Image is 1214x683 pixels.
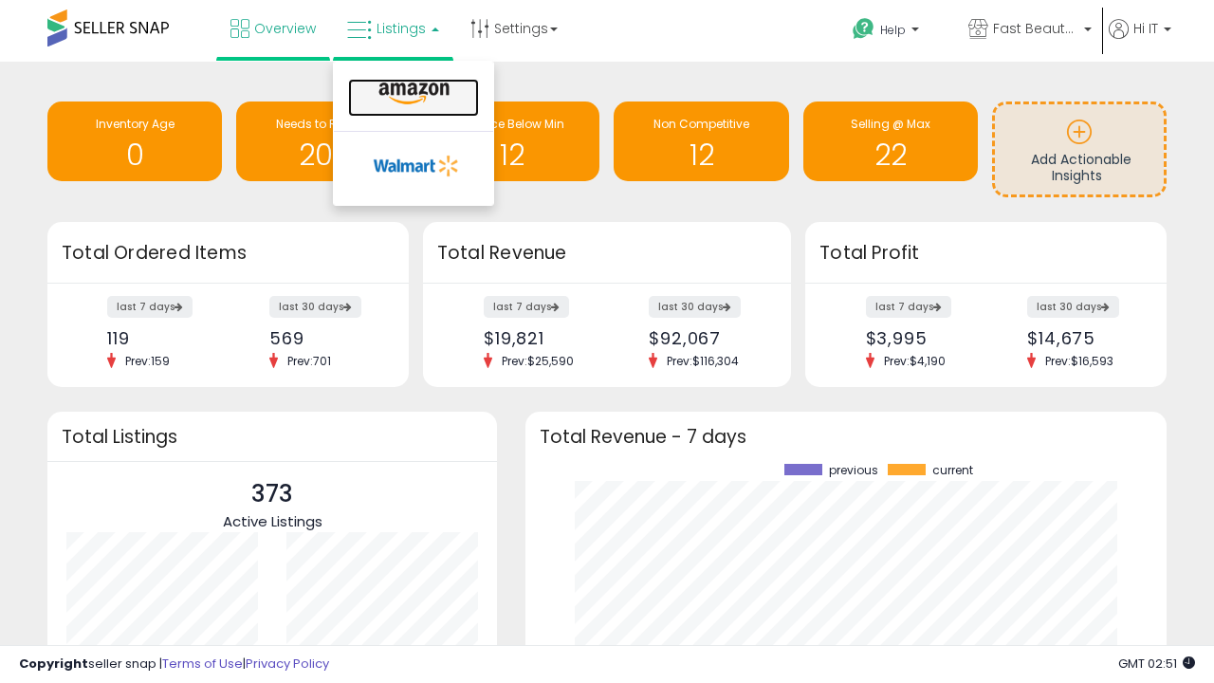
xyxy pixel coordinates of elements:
span: Needs to Reprice [276,116,372,132]
label: last 30 days [649,296,741,318]
a: Help [837,3,951,62]
span: Active Listings [223,511,322,531]
div: 569 [269,328,376,348]
a: Non Competitive 12 [614,102,788,181]
h3: Total Ordered Items [62,240,395,267]
div: $19,821 [484,328,593,348]
a: Privacy Policy [246,655,329,673]
span: current [932,464,973,477]
span: previous [829,464,878,477]
span: 2025-08-16 02:51 GMT [1118,655,1195,673]
span: Hi IT [1133,19,1158,38]
a: Needs to Reprice 207 [236,102,411,181]
span: Help [880,22,906,38]
span: Prev: 701 [278,353,340,369]
label: last 7 days [484,296,569,318]
span: Listings [377,19,426,38]
i: Get Help [852,17,875,41]
label: last 7 days [107,296,193,318]
span: Overview [254,19,316,38]
p: 373 [223,476,322,512]
a: Hi IT [1109,19,1171,62]
span: Fast Beauty ([GEOGRAPHIC_DATA]) [993,19,1078,38]
h1: 0 [57,139,212,171]
div: $3,995 [866,328,972,348]
div: seller snap | | [19,655,329,674]
span: Non Competitive [653,116,749,132]
h3: Total Profit [819,240,1152,267]
span: Add Actionable Insights [1031,150,1131,186]
h1: 12 [623,139,779,171]
h1: 207 [246,139,401,171]
h1: 12 [434,139,590,171]
label: last 7 days [866,296,951,318]
a: BB Price Below Min 12 [425,102,599,181]
label: last 30 days [1027,296,1119,318]
span: Prev: $4,190 [874,353,955,369]
span: BB Price Below Min [460,116,564,132]
h3: Total Revenue [437,240,777,267]
div: $14,675 [1027,328,1133,348]
span: Prev: $25,590 [492,353,583,369]
h3: Total Revenue - 7 days [540,430,1152,444]
span: Inventory Age [96,116,175,132]
strong: Copyright [19,655,88,673]
div: $92,067 [649,328,758,348]
span: Prev: $16,593 [1036,353,1123,369]
span: Prev: 159 [116,353,179,369]
div: 119 [107,328,213,348]
h3: Total Listings [62,430,483,444]
span: Selling @ Max [851,116,930,132]
span: Prev: $116,304 [657,353,748,369]
label: last 30 days [269,296,361,318]
a: Selling @ Max 22 [803,102,978,181]
a: Inventory Age 0 [47,102,222,181]
a: Add Actionable Insights [995,104,1164,194]
h1: 22 [813,139,968,171]
a: Terms of Use [162,655,243,673]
